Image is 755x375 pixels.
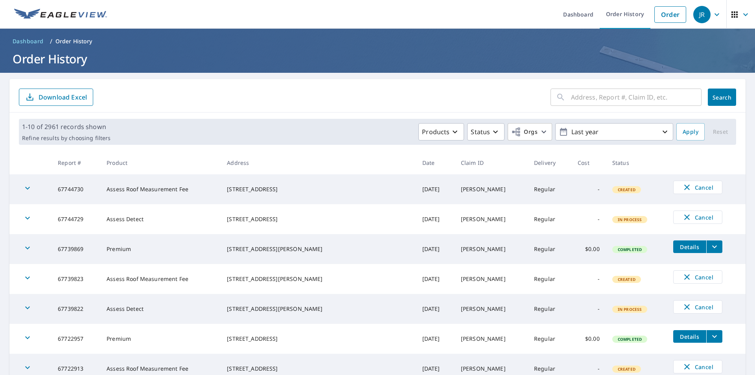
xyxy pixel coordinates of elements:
[528,324,571,354] td: Regular
[508,123,552,140] button: Orgs
[528,151,571,174] th: Delivery
[416,294,455,324] td: [DATE]
[100,174,221,204] td: Assess Roof Measurement Fee
[100,294,221,324] td: Assess Detect
[706,240,722,253] button: filesDropdownBtn-67739869
[416,204,455,234] td: [DATE]
[416,174,455,204] td: [DATE]
[227,245,409,253] div: [STREET_ADDRESS][PERSON_NAME]
[673,270,722,284] button: Cancel
[455,234,528,264] td: [PERSON_NAME]
[52,204,100,234] td: 67744729
[22,122,110,131] p: 1-10 of 2961 records shown
[683,127,698,137] span: Apply
[571,174,606,204] td: -
[22,135,110,142] p: Refine results by choosing filters
[416,264,455,294] td: [DATE]
[571,294,606,324] td: -
[654,6,686,23] a: Order
[613,187,640,192] span: Created
[681,272,714,282] span: Cancel
[681,212,714,222] span: Cancel
[39,93,87,102] p: Download Excel
[613,247,646,252] span: Completed
[613,366,640,372] span: Created
[227,215,409,223] div: [STREET_ADDRESS]
[571,151,606,174] th: Cost
[673,211,722,224] button: Cancel
[9,51,746,67] h1: Order History
[52,151,100,174] th: Report #
[455,174,528,204] td: [PERSON_NAME]
[100,264,221,294] td: Assess Roof Measurement Fee
[673,360,722,373] button: Cancel
[416,324,455,354] td: [DATE]
[571,86,702,108] input: Address, Report #, Claim ID, etc.
[50,37,52,46] li: /
[673,330,706,343] button: detailsBtn-67722957
[681,302,714,312] span: Cancel
[613,277,640,282] span: Created
[528,294,571,324] td: Regular
[455,324,528,354] td: [PERSON_NAME]
[571,204,606,234] td: -
[416,234,455,264] td: [DATE]
[455,264,528,294] td: [PERSON_NAME]
[100,204,221,234] td: Assess Detect
[693,6,711,23] div: JR
[422,127,449,137] p: Products
[100,324,221,354] td: Premium
[227,335,409,343] div: [STREET_ADDRESS]
[708,89,736,106] button: Search
[673,240,706,253] button: detailsBtn-67739869
[676,123,705,140] button: Apply
[555,123,673,140] button: Last year
[571,234,606,264] td: $0.00
[418,123,464,140] button: Products
[528,264,571,294] td: Regular
[455,294,528,324] td: [PERSON_NAME]
[19,89,93,106] button: Download Excel
[681,362,714,371] span: Cancel
[673,300,722,314] button: Cancel
[52,234,100,264] td: 67739869
[455,151,528,174] th: Claim ID
[528,174,571,204] td: Regular
[13,37,44,45] span: Dashboard
[571,324,606,354] td: $0.00
[52,174,100,204] td: 67744730
[227,185,409,193] div: [STREET_ADDRESS]
[455,204,528,234] td: [PERSON_NAME]
[55,37,92,45] p: Order History
[678,243,702,251] span: Details
[571,264,606,294] td: -
[9,35,746,48] nav: breadcrumb
[681,183,714,192] span: Cancel
[467,123,505,140] button: Status
[52,294,100,324] td: 67739822
[52,324,100,354] td: 67722957
[416,151,455,174] th: Date
[714,94,730,101] span: Search
[568,125,660,139] p: Last year
[471,127,490,137] p: Status
[227,275,409,283] div: [STREET_ADDRESS][PERSON_NAME]
[613,336,646,342] span: Completed
[100,234,221,264] td: Premium
[606,151,667,174] th: Status
[673,181,722,194] button: Cancel
[511,127,538,137] span: Orgs
[706,330,722,343] button: filesDropdownBtn-67722957
[14,9,107,20] img: EV Logo
[227,365,409,373] div: [STREET_ADDRESS]
[613,307,647,312] span: In Process
[9,35,47,48] a: Dashboard
[221,151,416,174] th: Address
[613,217,647,222] span: In Process
[528,204,571,234] td: Regular
[528,234,571,264] td: Regular
[227,305,409,313] div: [STREET_ADDRESS][PERSON_NAME]
[52,264,100,294] td: 67739823
[678,333,702,340] span: Details
[100,151,221,174] th: Product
